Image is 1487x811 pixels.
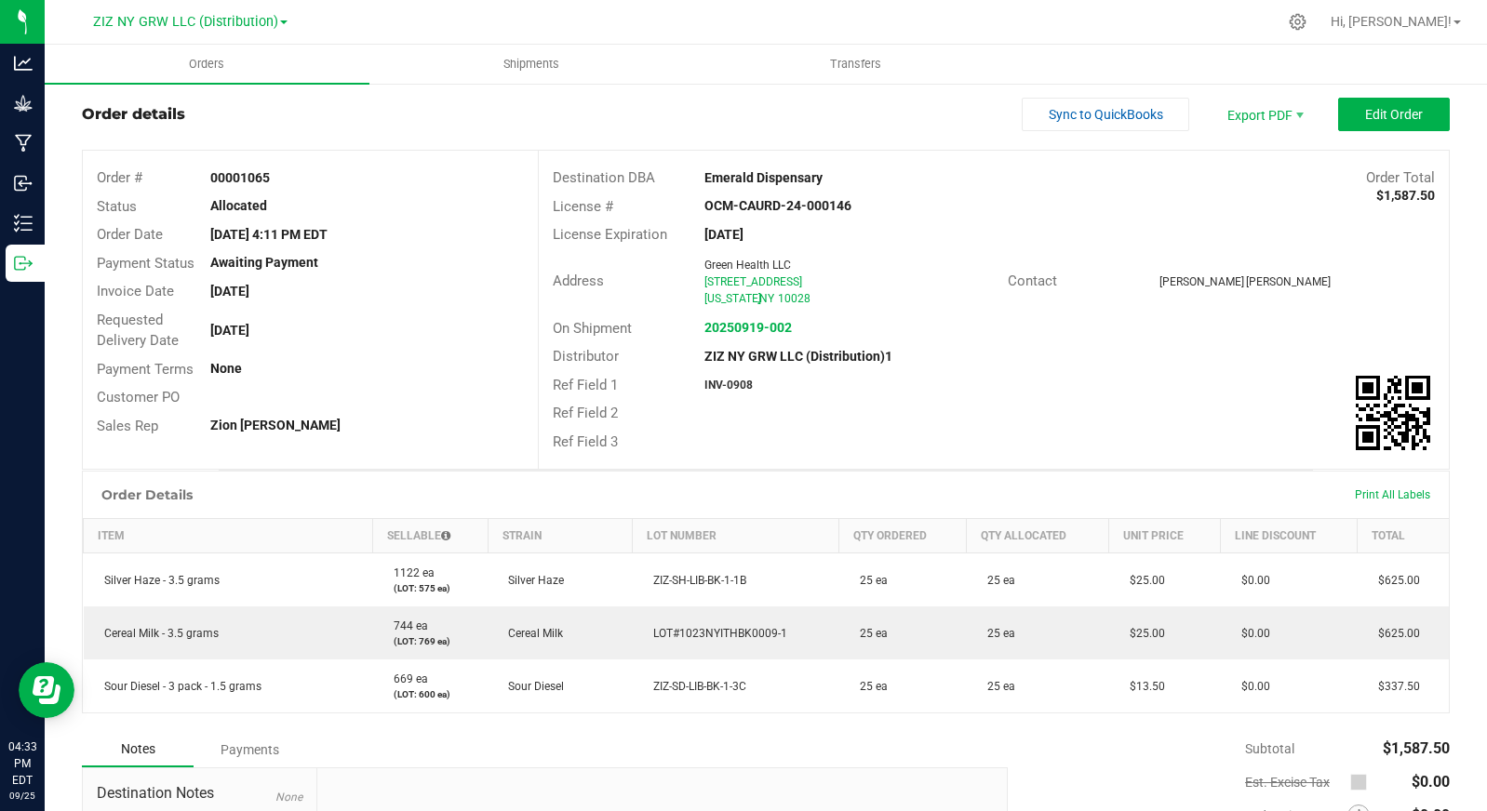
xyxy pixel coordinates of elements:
[1232,627,1270,640] span: $0.00
[275,791,302,804] span: None
[210,227,328,242] strong: [DATE] 4:11 PM EDT
[210,170,270,185] strong: 00001065
[384,566,435,579] span: 1122 ea
[1049,107,1163,122] span: Sync to QuickBooks
[1331,14,1452,29] span: Hi, [PERSON_NAME]!
[97,418,158,434] span: Sales Rep
[967,519,1109,553] th: Qty Allocated
[194,733,305,766] div: Payments
[1245,741,1294,756] span: Subtotal
[384,672,428,685] span: 669 ea
[84,519,373,553] th: Item
[778,292,810,305] span: 10028
[851,574,888,587] span: 25 ea
[97,255,194,272] span: Payment Status
[14,254,33,273] inline-svg: Outbound
[1286,13,1309,31] div: Manage settings
[164,56,249,73] span: Orders
[1356,376,1430,450] qrcode: 00001065
[704,198,851,213] strong: OCM-CAURD-24-000146
[82,103,185,126] div: Order details
[14,214,33,233] inline-svg: Inventory
[93,14,278,30] span: ZIZ NY GRW LLC (Distribution)
[1356,376,1430,450] img: Scan me!
[1376,188,1435,203] strong: $1,587.50
[97,226,163,243] span: Order Date
[1412,773,1450,791] span: $0.00
[1338,98,1450,131] button: Edit Order
[384,687,476,701] p: (LOT: 600 ea)
[82,732,194,767] div: Notes
[97,361,194,378] span: Payment Terms
[1246,275,1331,288] span: [PERSON_NAME]
[704,259,791,272] span: Green Health LLC
[1369,680,1420,693] span: $337.50
[704,227,743,242] strong: [DATE]
[553,320,632,337] span: On Shipment
[757,292,759,305] span: ,
[1383,739,1450,757] span: $1,587.50
[97,169,142,186] span: Order #
[1369,574,1420,587] span: $625.00
[97,198,137,215] span: Status
[95,680,261,693] span: Sour Diesel - 3 pack - 1.5 grams
[101,487,193,502] h1: Order Details
[553,273,604,289] span: Address
[704,292,761,305] span: [US_STATE]
[704,170,823,185] strong: Emerald Dispensary
[633,519,839,553] th: Lot Number
[978,574,1015,587] span: 25 ea
[45,45,369,84] a: Orders
[8,738,36,789] p: 04:33 PM EDT
[97,782,302,804] span: Destination Notes
[384,634,476,648] p: (LOT: 769 ea)
[1358,519,1449,553] th: Total
[210,418,341,432] strong: Zion [PERSON_NAME]
[1109,519,1221,553] th: Unit Price
[759,292,774,305] span: NY
[553,348,619,365] span: Distributor
[704,275,802,288] span: [STREET_ADDRESS]
[644,574,746,587] span: ZIZ-SH-LIB-BK-1-1B
[553,405,618,421] span: Ref Field 2
[210,361,242,376] strong: None
[499,627,563,640] span: Cereal Milk
[478,56,584,73] span: Shipments
[95,574,220,587] span: Silver Haze - 3.5 grams
[14,134,33,153] inline-svg: Manufacturing
[14,174,33,193] inline-svg: Inbound
[1232,680,1270,693] span: $0.00
[1369,627,1420,640] span: $625.00
[499,680,564,693] span: Sour Diesel
[1366,169,1435,186] span: Order Total
[1120,680,1165,693] span: $13.50
[97,312,179,350] span: Requested Delivery Date
[499,574,564,587] span: Silver Haze
[805,56,906,73] span: Transfers
[488,519,633,553] th: Strain
[19,662,74,718] iframe: Resource center
[978,680,1015,693] span: 25 ea
[704,379,753,392] strong: INV-0908
[210,284,249,299] strong: [DATE]
[1159,275,1244,288] span: [PERSON_NAME]
[1120,627,1165,640] span: $25.00
[644,680,746,693] span: ZIZ-SD-LIB-BK-1-3C
[704,320,792,335] a: 20250919-002
[1008,273,1057,289] span: Contact
[1208,98,1320,131] li: Export PDF
[1245,775,1343,790] span: Est. Excise Tax
[8,789,36,803] p: 09/25
[1120,574,1165,587] span: $25.00
[1365,107,1423,122] span: Edit Order
[694,45,1019,84] a: Transfers
[210,255,318,270] strong: Awaiting Payment
[373,519,488,553] th: Sellable
[704,349,892,364] strong: ZIZ NY GRW LLC (Distribution)1
[14,54,33,73] inline-svg: Analytics
[553,377,618,393] span: Ref Field 1
[839,519,967,553] th: Qty Ordered
[978,627,1015,640] span: 25 ea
